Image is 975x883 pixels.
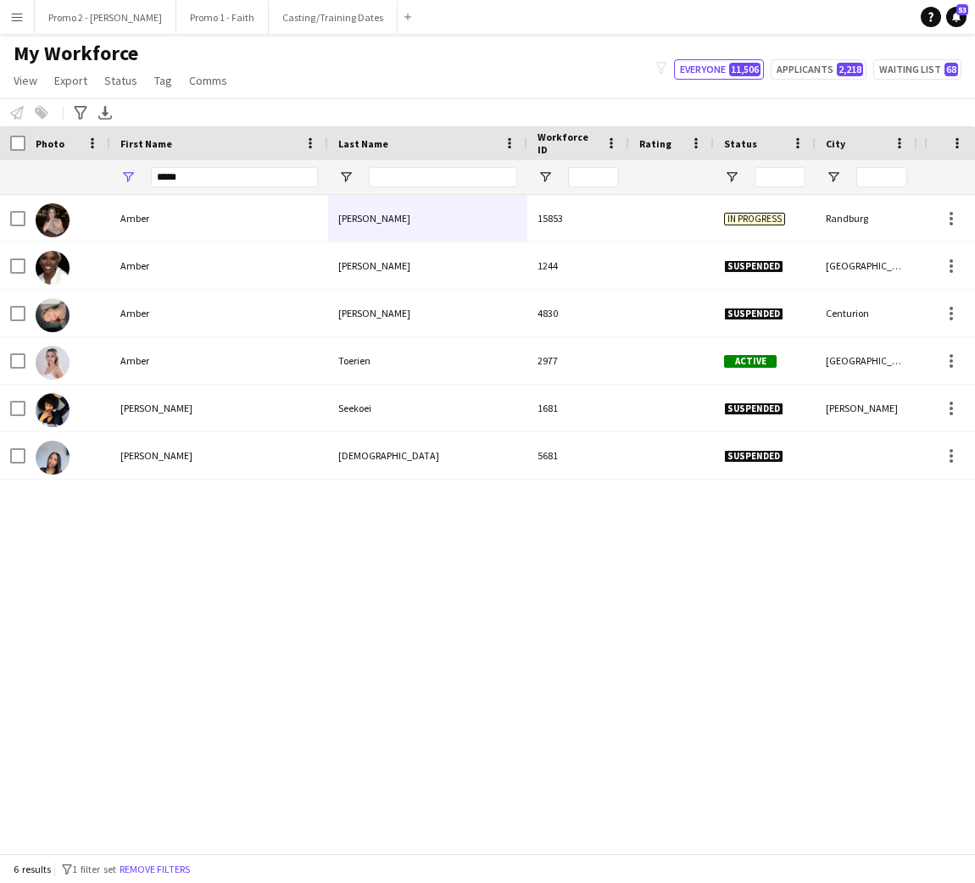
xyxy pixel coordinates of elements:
[837,63,863,76] span: 2,218
[639,137,671,150] span: Rating
[771,59,866,80] button: Applicants2,218
[338,137,388,150] span: Last Name
[755,167,805,187] input: Status Filter Input
[148,69,179,92] a: Tag
[724,169,739,185] button: Open Filter Menu
[182,69,234,92] a: Comms
[110,337,328,384] div: Amber
[724,403,783,415] span: Suspended
[538,131,599,156] span: Workforce ID
[120,169,136,185] button: Open Filter Menu
[151,167,318,187] input: First Name Filter Input
[816,242,917,289] div: [GEOGRAPHIC_DATA]
[36,137,64,150] span: Photo
[856,167,907,187] input: City Filter Input
[120,137,172,150] span: First Name
[729,63,760,76] span: 11,506
[527,195,629,242] div: 15853
[97,69,144,92] a: Status
[527,290,629,336] div: 4830
[35,1,176,34] button: Promo 2 - [PERSON_NAME]
[36,346,70,380] img: Amber Toerien
[724,355,777,368] span: Active
[816,337,917,384] div: [GEOGRAPHIC_DATA]
[176,1,269,34] button: Promo 1 - Faith
[527,242,629,289] div: 1244
[36,441,70,475] img: Amber-Lee Abrahams
[826,169,841,185] button: Open Filter Menu
[7,69,44,92] a: View
[527,432,629,479] div: 5681
[36,393,70,427] img: Amber-Jade Seekoei
[104,73,137,88] span: Status
[538,169,553,185] button: Open Filter Menu
[110,432,328,479] div: [PERSON_NAME]
[674,59,764,80] button: Everyone11,506
[873,59,961,80] button: Waiting list68
[70,103,91,123] app-action-btn: Advanced filters
[54,73,87,88] span: Export
[568,167,619,187] input: Workforce ID Filter Input
[328,337,527,384] div: Toerien
[328,195,527,242] div: [PERSON_NAME]
[816,195,917,242] div: Randburg
[189,73,227,88] span: Comms
[36,298,70,332] img: Amber Scholtz
[328,290,527,336] div: [PERSON_NAME]
[527,337,629,384] div: 2977
[95,103,115,123] app-action-btn: Export XLSX
[36,203,70,237] img: Amber Herman
[724,260,783,273] span: Suspended
[110,290,328,336] div: Amber
[110,385,328,431] div: [PERSON_NAME]
[328,385,527,431] div: Seekoei
[14,41,138,66] span: My Workforce
[14,73,37,88] span: View
[269,1,398,34] button: Casting/Training Dates
[338,169,354,185] button: Open Filter Menu
[816,290,917,336] div: Centurion
[47,69,94,92] a: Export
[724,137,757,150] span: Status
[724,308,783,320] span: Suspended
[946,7,967,27] a: 53
[110,242,328,289] div: Amber
[527,385,629,431] div: 1681
[116,860,193,879] button: Remove filters
[328,432,527,479] div: [DEMOGRAPHIC_DATA]
[328,242,527,289] div: [PERSON_NAME]
[724,213,785,225] span: In progress
[72,863,116,875] span: 1 filter set
[724,450,783,463] span: Suspended
[826,137,845,150] span: City
[956,4,968,15] span: 53
[816,385,917,431] div: [PERSON_NAME]
[36,251,70,285] img: Amber Louis
[944,63,958,76] span: 68
[110,195,328,242] div: Amber
[369,167,517,187] input: Last Name Filter Input
[154,73,172,88] span: Tag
